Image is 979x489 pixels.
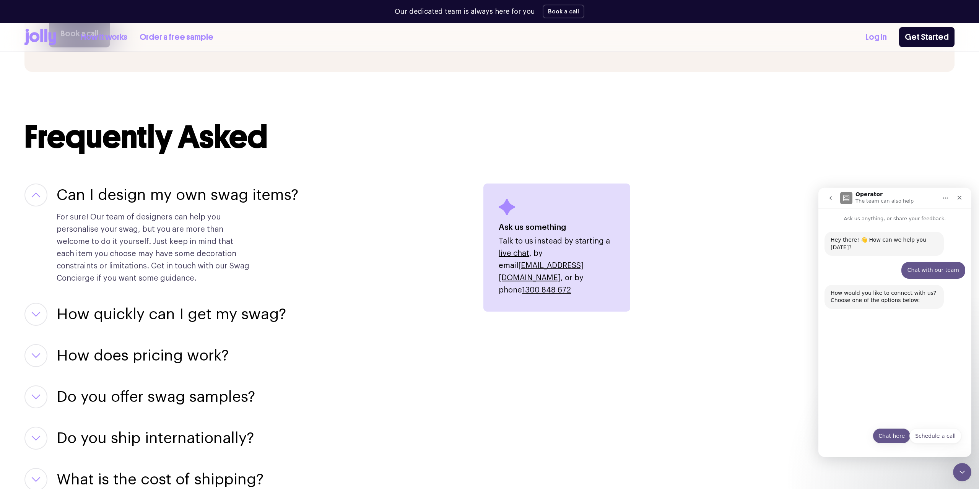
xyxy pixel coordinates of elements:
button: Do you ship internationally? [57,427,254,450]
h4: Ask us something [499,221,615,234]
iframe: Intercom live chat [953,463,971,481]
button: How does pricing work? [57,344,229,367]
a: 1300 848 672 [522,286,571,294]
p: Talk to us instead by starting a , by email , or by phone [499,235,615,296]
button: Do you offer swag samples? [57,385,255,408]
p: For sure! Our team of designers can help you personalise your swag, but you are more than welcome... [57,211,252,284]
a: Get Started [899,27,955,47]
a: [EMAIL_ADDRESS][DOMAIN_NAME] [499,262,584,282]
button: Can I design my own swag items? [57,184,298,206]
a: Order a free sample [140,31,213,44]
p: Our dedicated team is always here for you [395,6,535,17]
button: live chat [499,247,529,260]
a: How it works [81,31,127,44]
iframe: Intercom live chat [818,188,971,457]
button: Book a call [543,5,584,18]
button: How quickly can I get my swag? [57,303,286,326]
a: Log In [865,31,887,44]
h2: Frequently Asked [24,121,955,153]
